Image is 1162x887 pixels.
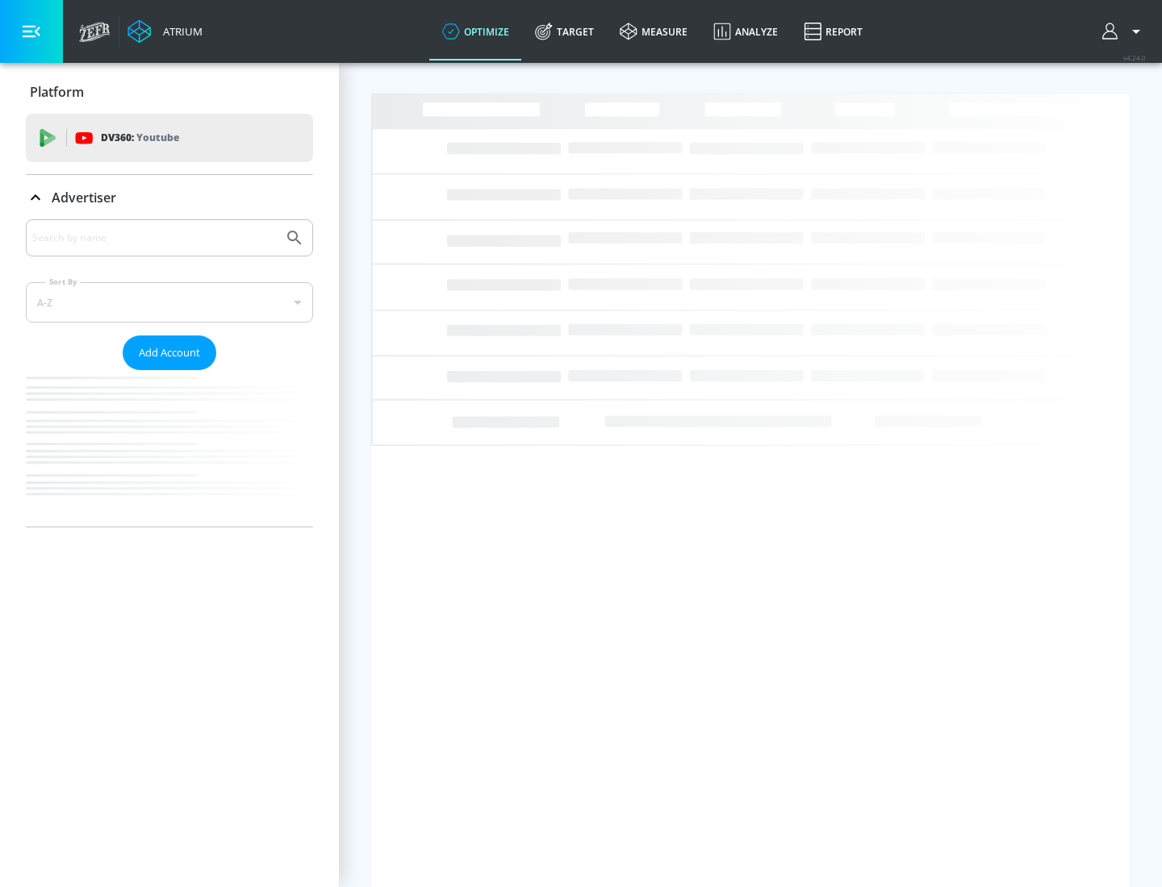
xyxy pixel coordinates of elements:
button: Add Account [123,335,216,370]
p: Advertiser [52,189,116,206]
a: Atrium [127,19,203,44]
span: v 4.24.0 [1123,53,1146,62]
a: Report [791,2,876,60]
div: Platform [26,69,313,115]
input: Search by name [32,227,277,248]
p: Platform [30,83,84,101]
div: Advertiser [26,175,313,220]
nav: list of Advertiser [26,370,313,527]
a: Target [522,2,607,60]
p: Youtube [136,129,179,146]
span: Add Account [139,344,200,362]
div: Atrium [157,24,203,39]
a: measure [607,2,700,60]
label: Sort By [46,277,81,287]
div: Advertiser [26,219,313,527]
a: Analyze [700,2,791,60]
p: DV360: [101,129,179,147]
a: optimize [429,2,522,60]
div: DV360: Youtube [26,114,313,162]
div: A-Z [26,282,313,323]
